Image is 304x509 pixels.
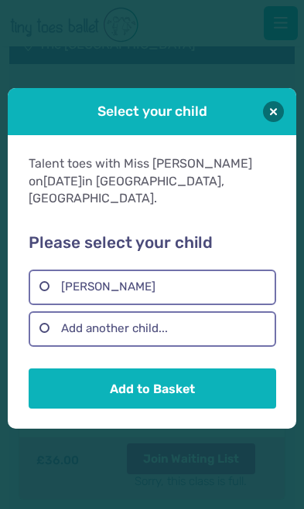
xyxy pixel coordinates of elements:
span: [DATE] [43,174,82,188]
button: Add to Basket [29,368,277,409]
div: Talent toes with Miss [PERSON_NAME] on in [GEOGRAPHIC_DATA], [GEOGRAPHIC_DATA]. [29,155,277,207]
label: Add another child... [29,311,277,347]
label: [PERSON_NAME] [29,270,277,305]
h2: Please select your child [29,233,277,253]
h1: Select your child [51,102,253,121]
